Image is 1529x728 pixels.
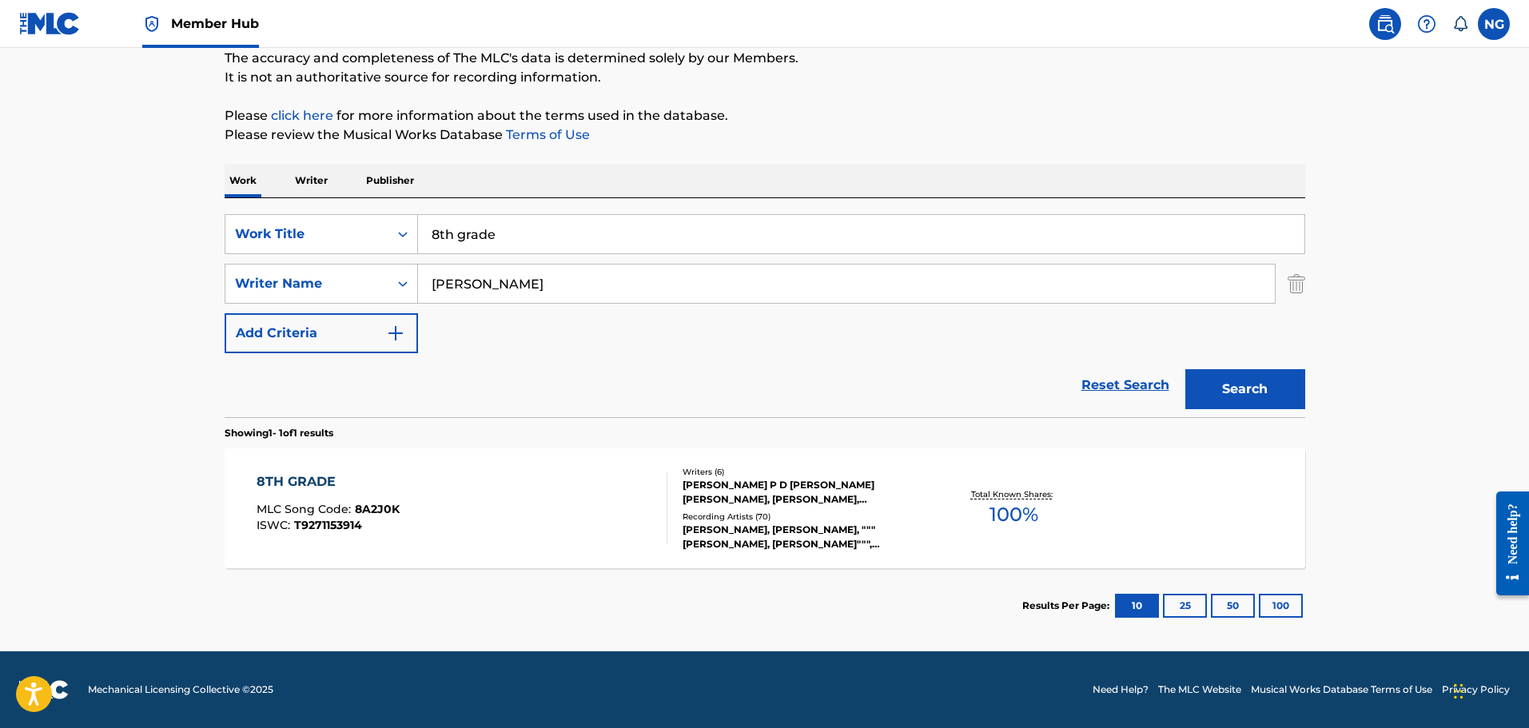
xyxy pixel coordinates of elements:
[683,511,924,523] div: Recording Artists ( 70 )
[142,14,161,34] img: Top Rightsholder
[225,426,333,440] p: Showing 1 - 1 of 1 results
[235,225,379,244] div: Work Title
[294,518,362,532] span: T9271153914
[1376,14,1395,34] img: search
[1115,594,1159,618] button: 10
[225,106,1305,125] p: Please for more information about the terms used in the database.
[971,488,1057,500] p: Total Known Shares:
[257,502,355,516] span: MLC Song Code :
[1449,651,1529,728] iframe: Chat Widget
[1073,368,1177,403] a: Reset Search
[271,108,333,123] a: click here
[1185,369,1305,409] button: Search
[225,125,1305,145] p: Please review the Musical Works Database
[225,448,1305,568] a: 8TH GRADEMLC Song Code:8A2J0KISWC:T9271153914Writers (6)[PERSON_NAME] P D [PERSON_NAME] [PERSON_N...
[1369,8,1401,40] a: Public Search
[225,49,1305,68] p: The accuracy and completeness of The MLC's data is determined solely by our Members.
[290,164,332,197] p: Writer
[225,164,261,197] p: Work
[225,68,1305,87] p: It is not an authoritative source for recording information.
[88,682,273,697] span: Mechanical Licensing Collective © 2025
[361,164,419,197] p: Publisher
[1163,594,1207,618] button: 25
[1211,594,1255,618] button: 50
[257,472,400,491] div: 8TH GRADE
[19,680,69,699] img: logo
[683,523,924,551] div: [PERSON_NAME], [PERSON_NAME], """[PERSON_NAME], [PERSON_NAME]""", [PERSON_NAME], [PERSON_NAME]
[171,14,259,33] span: Member Hub
[355,502,400,516] span: 8A2J0K
[1452,16,1468,32] div: Notifications
[257,518,294,532] span: ISWC :
[225,214,1305,417] form: Search Form
[1022,599,1113,613] p: Results Per Page:
[1411,8,1443,40] div: Help
[1251,682,1432,697] a: Musical Works Database Terms of Use
[1093,682,1149,697] a: Need Help?
[989,500,1038,529] span: 100 %
[1442,682,1510,697] a: Privacy Policy
[503,127,590,142] a: Terms of Use
[683,478,924,507] div: [PERSON_NAME] P D [PERSON_NAME] [PERSON_NAME], [PERSON_NAME], [PERSON_NAME], [PERSON_NAME] [PERSO...
[225,313,418,353] button: Add Criteria
[1259,594,1303,618] button: 100
[683,466,924,478] div: Writers ( 6 )
[235,274,379,293] div: Writer Name
[386,324,405,343] img: 9d2ae6d4665cec9f34b9.svg
[1417,14,1436,34] img: help
[1288,264,1305,304] img: Delete Criterion
[1158,682,1241,697] a: The MLC Website
[1478,8,1510,40] div: User Menu
[1454,667,1463,715] div: Drag
[19,12,81,35] img: MLC Logo
[1484,479,1529,607] iframe: Resource Center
